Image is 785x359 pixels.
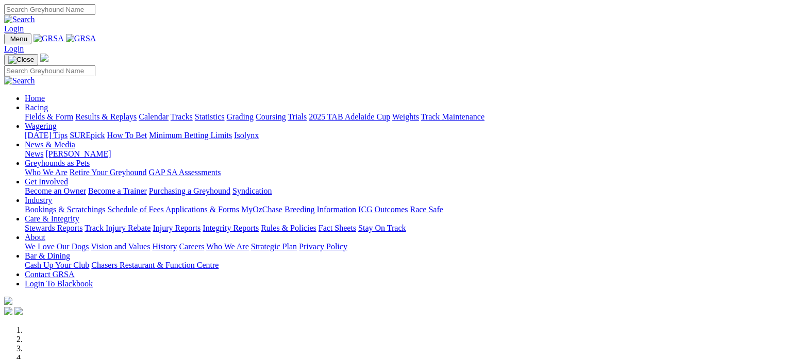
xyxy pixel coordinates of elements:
a: Breeding Information [285,205,356,214]
a: SUREpick [70,131,105,140]
a: Privacy Policy [299,242,347,251]
a: Rules & Policies [261,224,316,232]
a: Results & Replays [75,112,137,121]
a: Trials [288,112,307,121]
a: News [25,149,43,158]
a: Industry [25,196,52,204]
a: Tracks [171,112,193,121]
div: Industry [25,205,781,214]
a: Integrity Reports [203,224,259,232]
div: Racing [25,112,781,122]
a: Greyhounds as Pets [25,159,90,167]
a: Track Injury Rebate [85,224,151,232]
a: News & Media [25,140,75,149]
a: GAP SA Assessments [149,168,221,177]
div: Get Involved [25,186,781,196]
img: Search [4,76,35,86]
a: Chasers Restaurant & Function Centre [91,261,219,269]
a: Injury Reports [153,224,201,232]
a: Minimum Betting Limits [149,131,232,140]
button: Toggle navigation [4,33,31,44]
input: Search [4,65,95,76]
div: Bar & Dining [25,261,781,270]
a: Become an Owner [25,186,86,195]
a: Isolynx [234,131,259,140]
a: Weights [392,112,419,121]
a: Vision and Values [91,242,150,251]
a: Grading [227,112,254,121]
a: Cash Up Your Club [25,261,89,269]
a: About [25,233,45,242]
a: Retire Your Greyhound [70,168,147,177]
img: GRSA [66,34,96,43]
a: Contact GRSA [25,270,74,279]
a: Careers [179,242,204,251]
div: About [25,242,781,251]
img: Search [4,15,35,24]
a: Race Safe [410,205,443,214]
a: Login [4,24,24,33]
a: Track Maintenance [421,112,485,121]
a: Stay On Track [358,224,406,232]
a: Strategic Plan [251,242,297,251]
a: Wagering [25,122,57,130]
a: Statistics [195,112,225,121]
a: Fact Sheets [319,224,356,232]
a: MyOzChase [241,205,282,214]
a: Applications & Forms [165,205,239,214]
div: News & Media [25,149,781,159]
a: 2025 TAB Adelaide Cup [309,112,390,121]
a: [PERSON_NAME] [45,149,111,158]
a: Purchasing a Greyhound [149,186,230,195]
a: Fields & Form [25,112,73,121]
a: Schedule of Fees [107,205,163,214]
a: Who We Are [206,242,249,251]
input: Search [4,4,95,15]
a: Coursing [256,112,286,121]
a: Bar & Dining [25,251,70,260]
img: facebook.svg [4,307,12,315]
a: History [152,242,177,251]
img: twitter.svg [14,307,23,315]
a: We Love Our Dogs [25,242,89,251]
a: Syndication [232,186,272,195]
a: Become a Trainer [88,186,147,195]
div: Wagering [25,131,781,140]
a: Calendar [139,112,169,121]
a: Care & Integrity [25,214,79,223]
a: Racing [25,103,48,112]
button: Toggle navigation [4,54,38,65]
a: Login To Blackbook [25,279,93,288]
div: Greyhounds as Pets [25,168,781,177]
a: Bookings & Scratchings [25,205,105,214]
img: logo-grsa-white.png [40,54,48,62]
img: GRSA [34,34,64,43]
a: ICG Outcomes [358,205,408,214]
a: Get Involved [25,177,68,186]
a: Who We Are [25,168,68,177]
a: Stewards Reports [25,224,82,232]
a: Home [25,94,45,102]
a: [DATE] Tips [25,131,68,140]
img: Close [8,56,34,64]
span: Menu [10,35,27,43]
img: logo-grsa-white.png [4,297,12,305]
a: How To Bet [107,131,147,140]
a: Login [4,44,24,53]
div: Care & Integrity [25,224,781,233]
